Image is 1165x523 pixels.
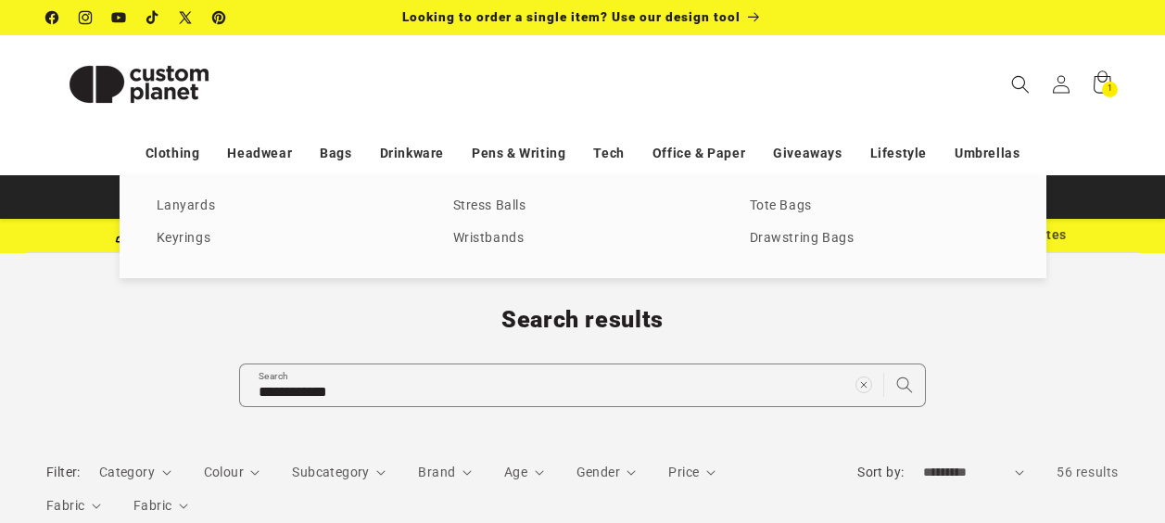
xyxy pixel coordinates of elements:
summary: Category (0 selected) [99,463,171,482]
span: Fabric [133,498,171,513]
span: Brand [418,465,455,479]
summary: Search [1000,64,1041,105]
a: Pens & Writing [472,137,565,170]
label: Sort by: [857,465,904,479]
a: Drinkware [380,137,444,170]
a: Office & Paper [652,137,745,170]
span: Category [99,465,155,479]
h1: Search results [46,305,1119,335]
a: Drawstring Bags [750,226,1009,251]
summary: Gender (0 selected) [576,463,637,482]
button: Clear search term [843,364,884,405]
img: Custom Planet [46,43,232,126]
a: Lanyards [157,194,416,219]
h2: Filter: [46,463,81,482]
button: Search [884,364,925,405]
a: Tech [593,137,624,170]
a: Giveaways [773,137,842,170]
summary: Fabric (0 selected) [133,496,188,516]
span: 1 [1108,82,1113,97]
span: Fabric [46,498,84,513]
a: Tote Bags [750,194,1009,219]
span: 56 results [1057,465,1119,479]
summary: Age (0 selected) [504,463,544,482]
summary: Price [668,463,715,482]
summary: Fabric (0 selected) [46,496,101,516]
summary: Brand (0 selected) [418,463,472,482]
a: Bags [320,137,351,170]
span: Subcategory [292,465,369,479]
span: Colour [204,465,244,479]
a: Umbrellas [955,137,1019,170]
summary: Subcategory (0 selected) [292,463,386,482]
span: Looking to order a single item? Use our design tool [402,9,741,24]
span: Age [504,465,527,479]
a: Custom Planet [40,35,239,133]
summary: Colour (0 selected) [204,463,260,482]
span: Price [668,465,699,479]
a: Stress Balls [453,194,713,219]
a: Clothing [146,137,200,170]
a: Headwear [227,137,292,170]
a: Wristbands [453,226,713,251]
span: Gender [576,465,620,479]
a: Lifestyle [870,137,927,170]
a: Keyrings [157,226,416,251]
